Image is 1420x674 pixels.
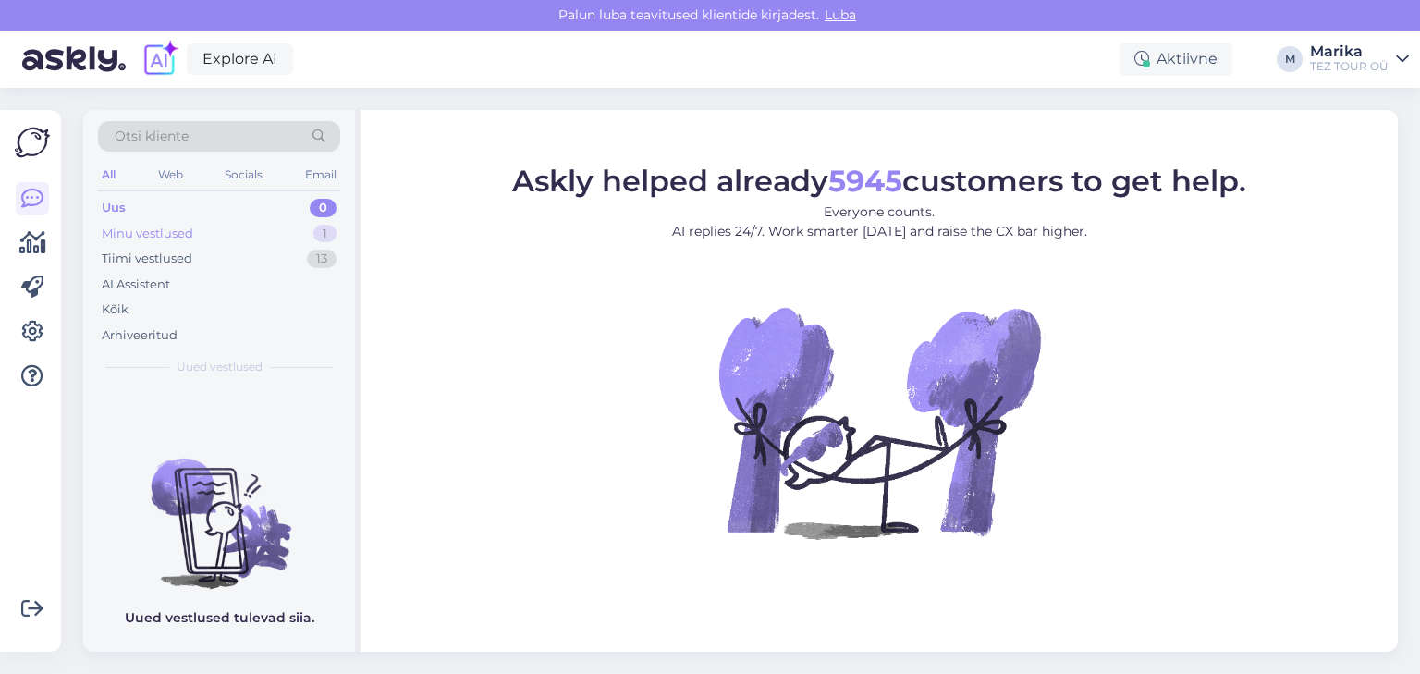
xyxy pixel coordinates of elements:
[187,43,293,75] a: Explore AI
[1310,44,1389,59] div: Marika
[512,162,1246,198] span: Askly helped already customers to get help.
[310,199,337,217] div: 0
[1277,46,1303,72] div: M
[221,163,266,187] div: Socials
[154,163,187,187] div: Web
[102,199,126,217] div: Uus
[177,359,263,375] span: Uued vestlused
[301,163,340,187] div: Email
[102,326,177,345] div: Arhiveeritud
[125,608,314,628] p: Uued vestlused tulevad siia.
[102,300,129,319] div: Kõik
[819,6,862,23] span: Luba
[98,163,119,187] div: All
[83,425,355,592] img: No chats
[102,276,170,294] div: AI Assistent
[102,250,192,268] div: Tiimi vestlused
[313,225,337,243] div: 1
[713,255,1046,588] img: No Chat active
[115,127,189,146] span: Otsi kliente
[102,225,193,243] div: Minu vestlused
[1310,44,1409,74] a: MarikaTEZ TOUR OÜ
[15,125,50,160] img: Askly Logo
[141,40,179,79] img: explore-ai
[828,162,902,198] b: 5945
[1120,43,1232,76] div: Aktiivne
[1310,59,1389,74] div: TEZ TOUR OÜ
[307,250,337,268] div: 13
[512,202,1246,240] p: Everyone counts. AI replies 24/7. Work smarter [DATE] and raise the CX bar higher.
